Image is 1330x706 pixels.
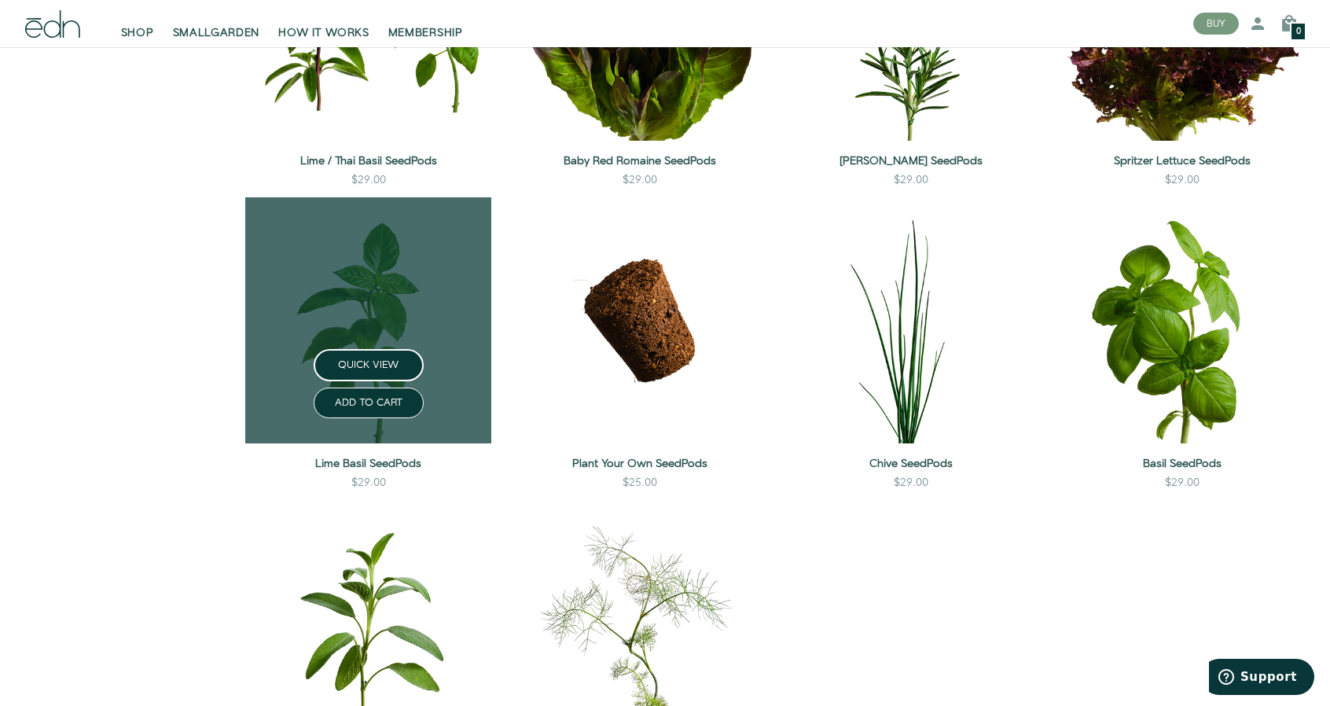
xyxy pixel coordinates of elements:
[121,25,154,41] span: SHOP
[788,456,1034,472] a: Chive SeedPods
[314,388,424,418] button: ADD TO CART
[173,25,260,41] span: SMALLGARDEN
[245,153,491,169] a: Lime / Thai Basil SeedPods
[516,456,762,472] a: Plant Your Own SeedPods
[788,153,1034,169] a: [PERSON_NAME] SeedPods
[623,172,657,188] div: $29.00
[516,153,762,169] a: Baby Red Romaine SeedPods
[314,349,424,381] button: QUICK VIEW
[163,6,270,41] a: SMALLGARDEN
[1209,659,1314,698] iframe: Opens a widget where you can find more information
[351,172,386,188] div: $29.00
[245,456,491,472] a: Lime Basil SeedPods
[1296,28,1301,36] span: 0
[112,6,163,41] a: SHOP
[1059,197,1305,443] img: Basil SeedPods
[1059,456,1305,472] a: Basil SeedPods
[1165,172,1200,188] div: $29.00
[1165,475,1200,491] div: $29.00
[351,475,386,491] div: $29.00
[1193,13,1239,35] button: BUY
[894,172,928,188] div: $29.00
[269,6,378,41] a: HOW IT WORKS
[278,25,369,41] span: HOW IT WORKS
[894,475,928,491] div: $29.00
[623,475,657,491] div: $25.00
[388,25,463,41] span: MEMBERSHIP
[1059,153,1305,169] a: Spritzer Lettuce SeedPods
[788,197,1034,443] img: Chive SeedPods
[379,6,472,41] a: MEMBERSHIP
[516,197,762,443] img: Plant Your Own SeedPods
